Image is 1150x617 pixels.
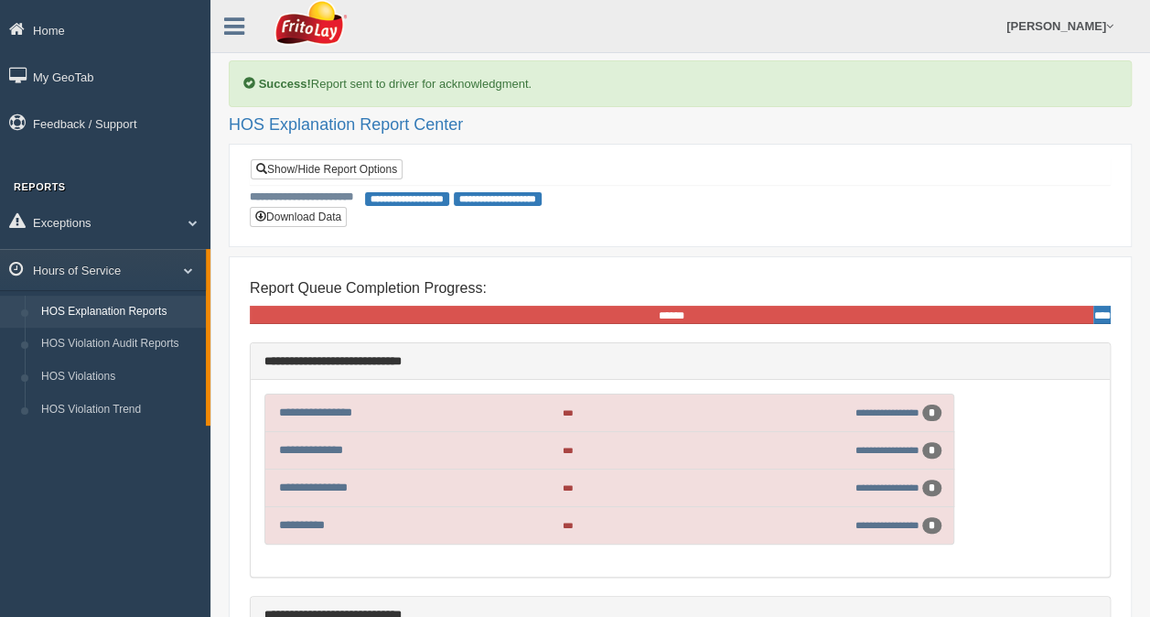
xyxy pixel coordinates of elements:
h2: HOS Explanation Report Center [229,116,1132,135]
a: HOS Explanation Reports [33,296,206,329]
button: Download Data [250,207,347,227]
h4: Report Queue Completion Progress: [250,280,1111,297]
a: Show/Hide Report Options [251,159,403,179]
a: HOS Violation Audit Reports [33,328,206,361]
div: Report sent to driver for acknowledgment. [229,60,1132,107]
a: HOS Violations [33,361,206,394]
b: Success! [259,77,311,91]
a: HOS Violation Trend [33,394,206,427]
